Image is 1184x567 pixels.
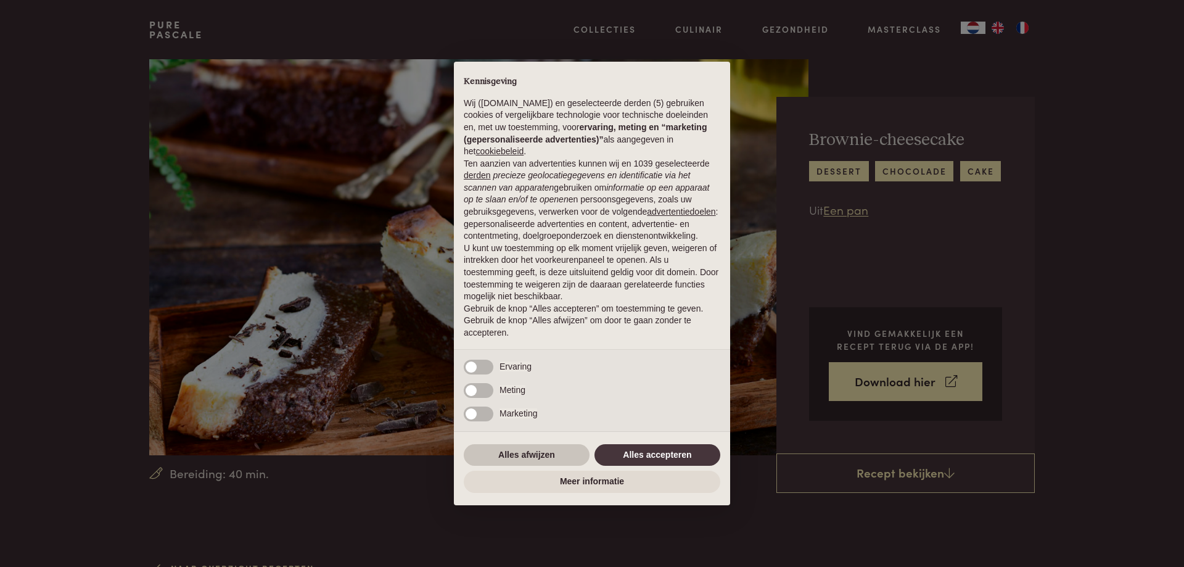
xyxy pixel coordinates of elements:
h2: Kennisgeving [464,77,720,88]
p: Ten aanzien van advertenties kunnen wij en 1039 geselecteerde gebruiken om en persoonsgegevens, z... [464,158,720,242]
em: precieze geolocatiegegevens en identificatie via het scannen van apparaten [464,170,690,192]
button: advertentiedoelen [647,206,715,218]
button: Alles accepteren [594,444,720,466]
span: Marketing [499,408,537,418]
p: Gebruik de knop “Alles accepteren” om toestemming te geven. Gebruik de knop “Alles afwijzen” om d... [464,303,720,339]
button: Alles afwijzen [464,444,590,466]
button: derden [464,170,491,182]
button: Meer informatie [464,471,720,493]
em: informatie op een apparaat op te slaan en/of te openen [464,183,710,205]
span: Ervaring [499,362,532,371]
strong: ervaring, meting en “marketing (gepersonaliseerde advertenties)” [464,122,707,144]
span: Meting [499,385,525,395]
p: U kunt uw toestemming op elk moment vrijelijk geven, weigeren of intrekken door het voorkeurenpan... [464,242,720,303]
a: cookiebeleid [475,146,524,156]
p: Wij ([DOMAIN_NAME]) en geselecteerde derden (5) gebruiken cookies of vergelijkbare technologie vo... [464,97,720,158]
